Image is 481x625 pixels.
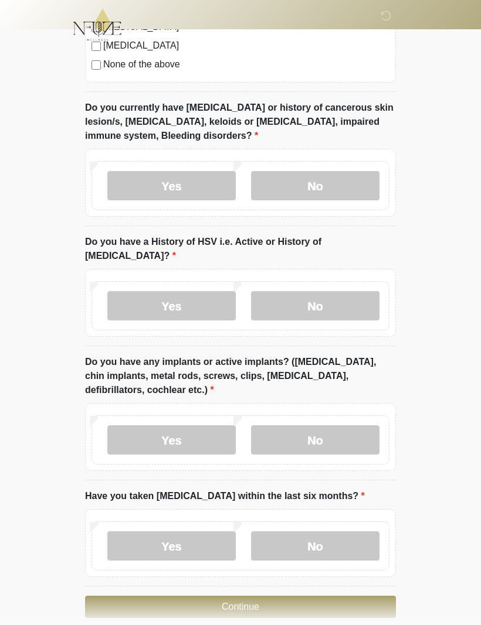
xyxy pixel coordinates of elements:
[107,426,236,455] label: Yes
[103,58,389,72] label: None of the above
[107,532,236,561] label: Yes
[107,172,236,201] label: Yes
[251,292,380,321] label: No
[85,490,365,504] label: Have you taken [MEDICAL_DATA] within the last six months?
[73,9,121,41] img: NFuze Wellness Logo
[85,101,396,144] label: Do you currently have [MEDICAL_DATA] or history of cancerous skin lesion/s, [MEDICAL_DATA], keloi...
[251,426,380,455] label: No
[85,235,396,264] label: Do you have a History of HSV i.e. Active or History of [MEDICAL_DATA]?
[107,292,236,321] label: Yes
[85,596,396,619] button: Continue
[85,356,396,398] label: Do you have any implants or active implants? ([MEDICAL_DATA], chin implants, metal rods, screws, ...
[92,61,101,70] input: None of the above
[251,532,380,561] label: No
[251,172,380,201] label: No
